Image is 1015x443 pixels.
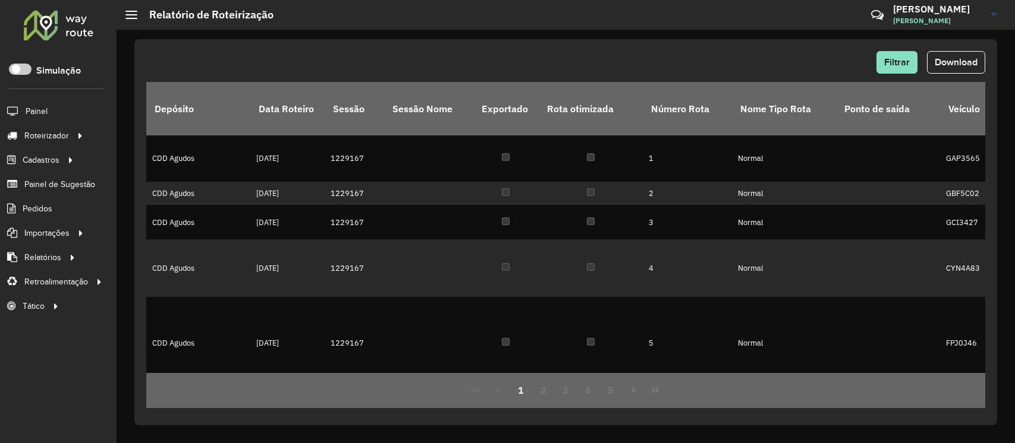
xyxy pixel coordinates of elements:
[644,379,667,401] button: Last Page
[24,276,88,288] span: Retroalimentação
[384,82,473,135] th: Sessão Nome
[865,2,890,28] a: Contato Rápido
[927,51,985,74] button: Download
[836,82,940,135] th: Ponto de saída
[510,379,532,401] button: 1
[250,82,325,135] th: Data Roteiro
[532,379,555,401] button: 2
[250,182,325,205] td: [DATE]
[23,202,52,215] span: Pedidos
[940,182,1000,205] td: GBF5C02
[935,57,978,67] span: Download
[146,182,250,205] td: CDD Agudos
[325,135,384,182] td: 1229167
[599,379,622,401] button: 5
[473,82,539,135] th: Exportado
[643,297,732,388] td: 5
[539,82,643,135] th: Rota otimizada
[940,205,1000,239] td: GCI3427
[24,129,69,142] span: Roteirizador
[643,182,732,205] td: 2
[24,178,95,191] span: Painel de Sugestão
[325,297,384,388] td: 1229167
[325,205,384,239] td: 1229167
[555,379,577,401] button: 3
[643,205,732,239] td: 3
[940,239,1000,297] td: CYN4A83
[643,135,732,182] td: 1
[250,297,325,388] td: [DATE]
[876,51,917,74] button: Filtrar
[325,182,384,205] td: 1229167
[732,297,836,388] td: Normal
[577,379,599,401] button: 4
[732,182,836,205] td: Normal
[146,135,250,182] td: CDD Agudos
[643,239,732,297] td: 4
[893,4,982,15] h3: [PERSON_NAME]
[732,239,836,297] td: Normal
[325,82,384,135] th: Sessão
[250,239,325,297] td: [DATE]
[940,135,1000,182] td: GAP3565
[622,379,645,401] button: Next Page
[732,135,836,182] td: Normal
[146,297,250,388] td: CDD Agudos
[325,239,384,297] td: 1229167
[250,135,325,182] td: [DATE]
[23,300,45,312] span: Tático
[36,64,81,78] label: Simulação
[146,239,250,297] td: CDD Agudos
[884,57,910,67] span: Filtrar
[146,82,250,135] th: Depósito
[146,205,250,239] td: CDD Agudos
[24,251,61,264] span: Relatórios
[940,297,1000,388] td: FPJ0J46
[250,205,325,239] td: [DATE]
[940,82,1000,135] th: Veículo
[26,105,48,118] span: Painel
[23,154,59,166] span: Cadastros
[732,205,836,239] td: Normal
[24,227,70,239] span: Importações
[137,8,274,21] h2: Relatório de Roteirização
[643,82,732,135] th: Número Rota
[893,15,982,26] span: [PERSON_NAME]
[732,82,836,135] th: Nome Tipo Rota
